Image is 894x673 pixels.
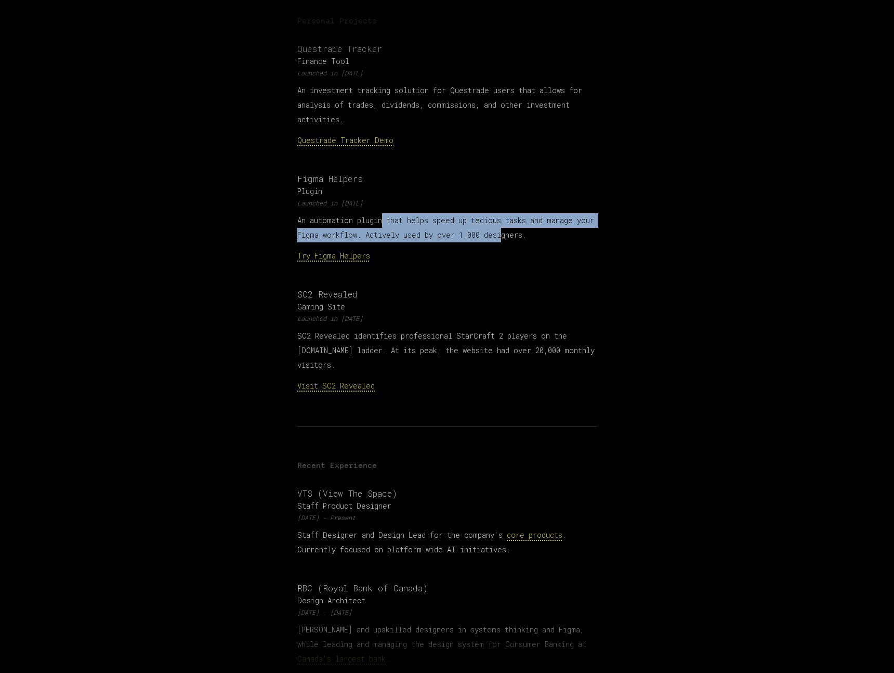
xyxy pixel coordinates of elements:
a: Try Figma Helpers [297,251,370,261]
p: Launched in [DATE] [297,314,597,322]
p: An automation plugin that helps speed up tedious tasks and manage your Figma workflow. Actively u... [297,213,597,242]
p: SC2 Revealed identifies professional StarCraft 2 players on the [DOMAIN_NAME] ladder. At its peak... [297,329,597,372]
p: Staff Designer and Design Lead for the company's . Currently focused on platform-wide AI initiati... [297,528,597,557]
h2: Recent Experience [297,460,597,471]
p: Launched in [DATE] [297,199,597,207]
p: Design Architect [297,596,597,606]
h3: Figma Helpers [297,173,597,185]
a: Visit SC2 Revealed [297,381,375,391]
a: Canada's largest bank [297,654,386,664]
p: Launched in [DATE] [297,69,597,77]
p: Gaming Site [297,302,597,312]
h3: RBC (Royal Bank of Canada) [297,582,597,594]
h2: Personal Projects [297,16,597,26]
p: Staff Product Designer [297,501,597,511]
p: [DATE] - Present [297,513,597,522]
p: [PERSON_NAME] and upskilled designers in systems thinking and Figma, while leading and managing t... [297,623,597,666]
h3: SC2 Revealed [297,288,597,301]
p: [DATE] - [DATE] [297,608,597,616]
h3: VTS (View The Space) [297,487,597,500]
a: Questrade Tracker Demo [297,135,393,145]
p: Finance Tool [297,56,597,67]
p: Plugin [297,186,597,197]
p: An investment tracking solution for Questrade users that allows for analysis of trades, dividends... [297,83,597,127]
a: core products [507,530,562,540]
h3: Questrade Tracker [297,43,597,55]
